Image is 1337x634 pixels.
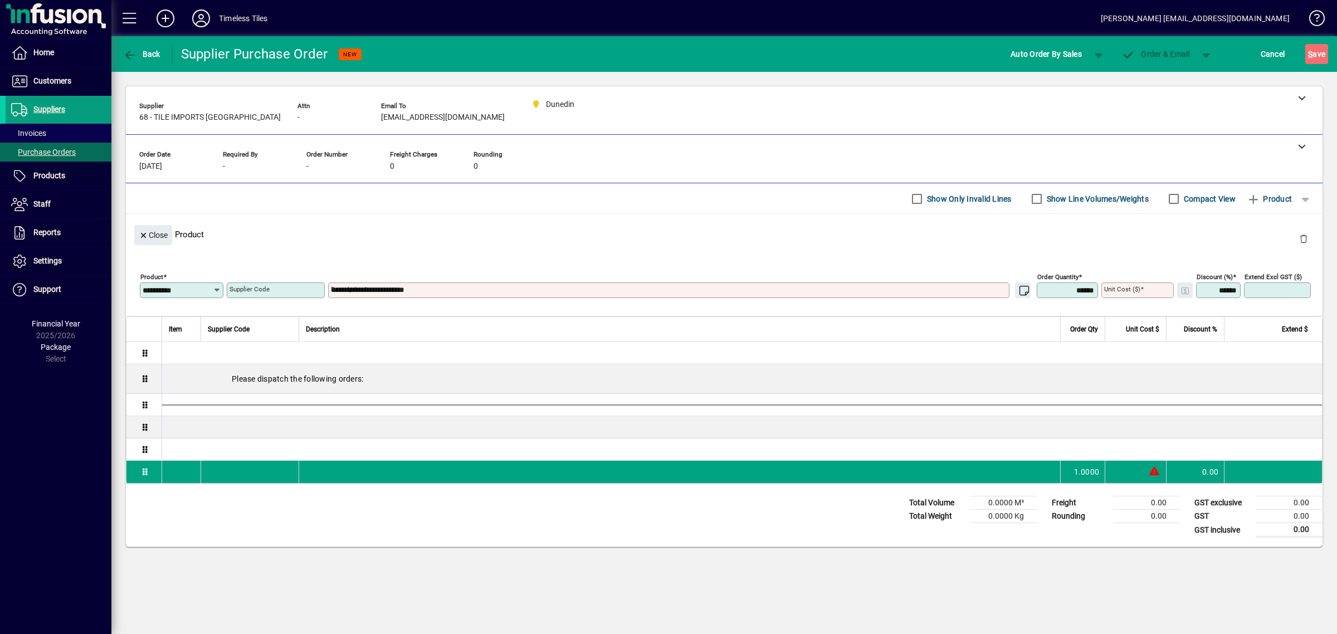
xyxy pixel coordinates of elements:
mat-label: Unit Cost ($) [1104,285,1140,293]
button: Back [120,44,163,64]
button: Cancel [1258,44,1288,64]
td: 1.0000 [1060,461,1105,483]
td: 0.00 [1256,523,1323,537]
a: Products [6,162,111,190]
span: [DATE] [139,162,162,171]
td: Freight [1046,496,1113,510]
a: Invoices [6,124,111,143]
button: Auto Order By Sales [1005,44,1087,64]
span: Cancel [1261,45,1285,63]
span: Purchase Orders [11,148,76,157]
span: Invoices [11,129,46,138]
span: - [297,113,300,122]
span: Reports [33,228,61,237]
span: 0 [474,162,478,171]
button: Save [1305,44,1328,64]
span: Home [33,48,54,57]
label: Show Line Volumes/Weights [1045,193,1149,204]
a: Staff [6,191,111,218]
button: Order & Email [1116,44,1196,64]
mat-label: Discount (%) [1197,273,1233,281]
span: Order & Email [1122,50,1190,58]
a: Support [6,276,111,304]
button: Close [134,225,172,245]
span: ave [1308,45,1325,63]
label: Show Only Invalid Lines [925,193,1012,204]
td: GST [1189,510,1256,523]
span: [EMAIL_ADDRESS][DOMAIN_NAME] [381,113,505,122]
td: GST exclusive [1189,496,1256,510]
div: Product [126,214,1323,255]
a: Home [6,39,111,67]
td: Total Volume [904,496,970,510]
span: Item [169,323,182,335]
span: 68 - TILE IMPORTS [GEOGRAPHIC_DATA] [139,113,281,122]
td: 0.00 [1256,496,1323,510]
td: 0.0000 M³ [970,496,1037,510]
span: - [223,162,225,171]
span: Staff [33,199,51,208]
button: Add [148,8,183,28]
button: Delete [1290,225,1317,252]
td: GST inclusive [1189,523,1256,537]
app-page-header-button: Back [111,44,173,64]
td: Rounding [1046,510,1113,523]
td: 0.00 [1256,510,1323,523]
app-page-header-button: Close [131,230,175,240]
span: Supplier Code [208,323,250,335]
div: Timeless Tiles [219,9,267,27]
span: Back [123,50,160,58]
div: Supplier Purchase Order [181,45,328,63]
mat-label: Supplier Code [230,285,270,293]
td: 0.0000 Kg [970,510,1037,523]
span: - [306,162,309,171]
mat-label: Extend excl GST ($) [1245,273,1302,281]
mat-label: Product [140,273,163,281]
span: Financial Year [32,319,80,328]
a: Customers [6,67,111,95]
span: Close [139,226,168,245]
td: 0.00 [1113,496,1180,510]
span: Package [41,343,71,352]
span: S [1308,50,1312,58]
a: Settings [6,247,111,275]
span: Suppliers [33,105,65,114]
span: Description [306,323,340,335]
span: Products [33,171,65,180]
td: Total Weight [904,510,970,523]
td: 0.00 [1113,510,1180,523]
label: Compact View [1182,193,1236,204]
div: [PERSON_NAME] [EMAIL_ADDRESS][DOMAIN_NAME] [1101,9,1290,27]
button: Profile [183,8,219,28]
span: Settings [33,256,62,265]
span: Auto Order By Sales [1011,45,1082,63]
a: Knowledge Base [1301,2,1323,38]
span: Unit Cost $ [1126,323,1159,335]
a: Reports [6,219,111,247]
span: Order Qty [1070,323,1098,335]
app-page-header-button: Delete [1290,233,1317,243]
span: NEW [343,51,357,58]
span: Support [33,285,61,294]
span: Customers [33,76,71,85]
td: 0.00 [1166,461,1224,483]
div: Please dispatch the following orders: [162,364,1322,393]
span: Extend $ [1282,323,1308,335]
span: Discount % [1184,323,1217,335]
mat-label: Description [331,285,364,293]
a: Purchase Orders [6,143,111,162]
mat-label: Order Quantity [1037,273,1079,281]
span: 0 [390,162,394,171]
